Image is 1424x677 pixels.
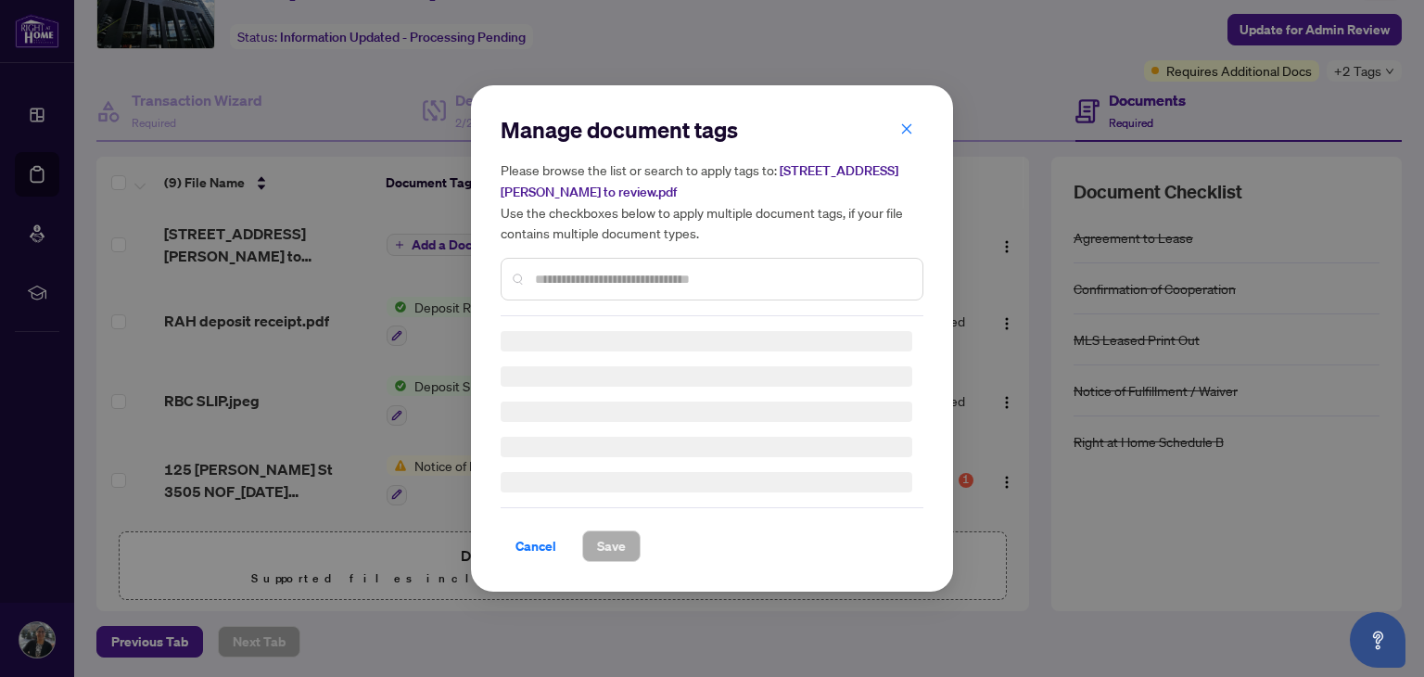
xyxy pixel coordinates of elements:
span: Cancel [515,531,556,561]
h2: Manage document tags [501,115,923,145]
span: close [900,122,913,135]
button: Save [582,530,641,562]
button: Cancel [501,530,571,562]
h5: Please browse the list or search to apply tags to: Use the checkboxes below to apply multiple doc... [501,160,923,243]
button: Open asap [1350,612,1405,668]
